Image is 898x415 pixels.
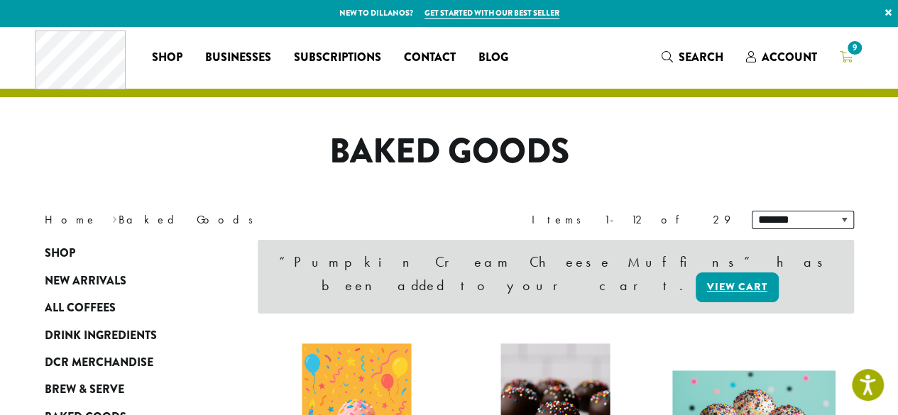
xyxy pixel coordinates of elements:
a: View cart [696,272,779,302]
span: Drink Ingredients [45,327,157,345]
span: Shop [152,49,182,67]
a: Shop [141,46,194,69]
span: 9 [845,38,864,57]
span: Brew & Serve [45,381,124,399]
nav: Breadcrumb [45,211,428,228]
span: Contact [404,49,456,67]
div: Items 1-12 of 29 [532,211,730,228]
a: New Arrivals [45,267,215,294]
a: Shop [45,240,215,267]
a: Home [45,212,97,227]
a: All Coffees [45,294,215,321]
span: Blog [478,49,508,67]
a: Brew & Serve [45,376,215,403]
span: Search [679,49,723,65]
span: Account [762,49,817,65]
a: Get started with our best seller [425,7,559,19]
a: DCR Merchandise [45,349,215,376]
span: › [112,206,117,228]
a: Drink Ingredients [45,321,215,348]
span: Shop [45,245,75,262]
div: “Pumpkin Cream Cheese Muffins” has been added to your cart. [258,240,854,314]
span: Businesses [205,49,271,67]
span: New Arrivals [45,272,126,290]
h1: Baked Goods [34,131,865,172]
span: All Coffees [45,299,116,317]
span: Subscriptions [294,49,381,67]
span: DCR Merchandise [45,354,153,372]
a: Search [650,45,735,69]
